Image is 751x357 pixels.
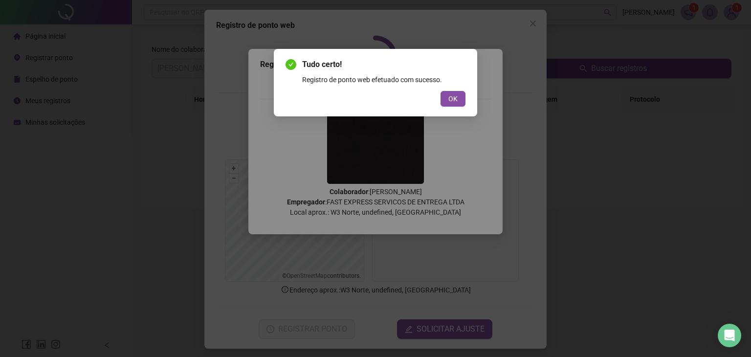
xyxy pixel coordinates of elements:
div: Open Intercom Messenger [718,324,741,347]
span: OK [448,93,458,104]
div: Registro de ponto web efetuado com sucesso. [302,74,465,85]
button: OK [441,91,465,107]
span: Tudo certo! [302,59,465,70]
span: check-circle [286,59,296,70]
